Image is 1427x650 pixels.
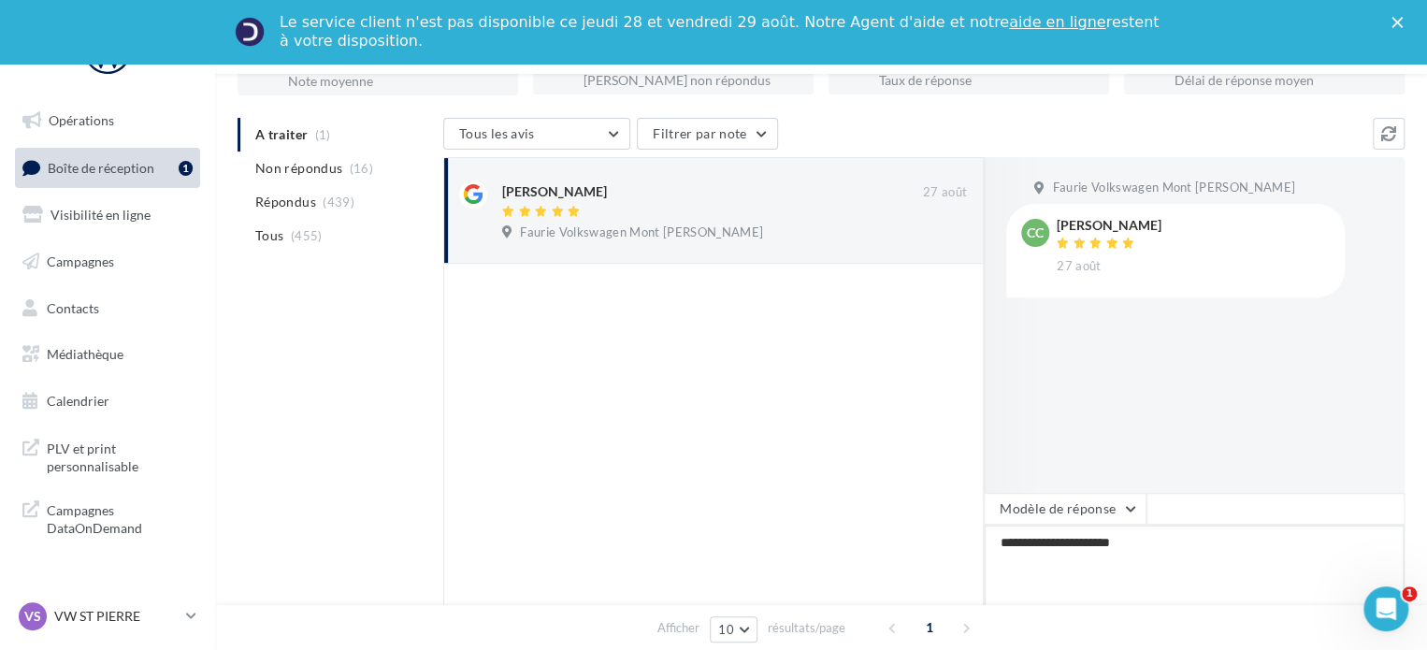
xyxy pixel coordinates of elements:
[1175,74,1390,87] div: Délai de réponse moyen
[48,159,154,175] span: Boîte de réception
[718,622,734,637] span: 10
[47,498,193,538] span: Campagnes DataOnDemand
[1052,180,1295,196] span: Faurie Volkswagen Mont [PERSON_NAME]
[710,616,757,643] button: 10
[1057,258,1101,275] span: 27 août
[768,619,845,637] span: résultats/page
[915,613,944,643] span: 1
[54,607,179,626] p: VW ST PIERRE
[50,207,151,223] span: Visibilité en ligne
[235,17,265,47] img: Profile image for Service-Client
[11,289,204,328] a: Contacts
[47,253,114,269] span: Campagnes
[24,607,41,626] span: VS
[49,112,114,128] span: Opérations
[255,226,283,245] span: Tous
[637,118,778,150] button: Filtrer par note
[520,224,763,241] span: Faurie Volkswagen Mont [PERSON_NAME]
[11,428,204,484] a: PLV et print personnalisable
[459,125,535,141] span: Tous les avis
[11,490,204,545] a: Campagnes DataOnDemand
[47,393,109,409] span: Calendrier
[657,619,699,637] span: Afficher
[11,101,204,140] a: Opérations
[1057,219,1161,232] div: [PERSON_NAME]
[984,493,1146,525] button: Modèle de réponse
[923,184,967,201] span: 27 août
[11,335,204,374] a: Médiathèque
[1027,224,1044,242] span: Cc
[1402,586,1417,601] span: 1
[179,161,193,176] div: 1
[11,382,204,421] a: Calendrier
[502,182,607,201] div: [PERSON_NAME]
[323,195,354,209] span: (439)
[443,118,630,150] button: Tous les avis
[47,299,99,315] span: Contacts
[255,193,316,211] span: Répondus
[879,74,1094,87] div: Taux de réponse
[47,346,123,362] span: Médiathèque
[288,75,503,88] div: Note moyenne
[11,242,204,282] a: Campagnes
[1363,586,1408,631] iframe: Intercom live chat
[255,159,342,178] span: Non répondus
[291,228,323,243] span: (455)
[350,161,373,176] span: (16)
[47,436,193,476] span: PLV et print personnalisable
[11,148,204,188] a: Boîte de réception1
[1009,13,1105,31] a: aide en ligne
[15,599,200,634] a: VS VW ST PIERRE
[584,74,799,87] div: [PERSON_NAME] non répondus
[1391,17,1410,28] div: Fermer
[280,13,1162,51] div: Le service client n'est pas disponible ce jeudi 28 et vendredi 29 août. Notre Agent d'aide et not...
[11,195,204,235] a: Visibilité en ligne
